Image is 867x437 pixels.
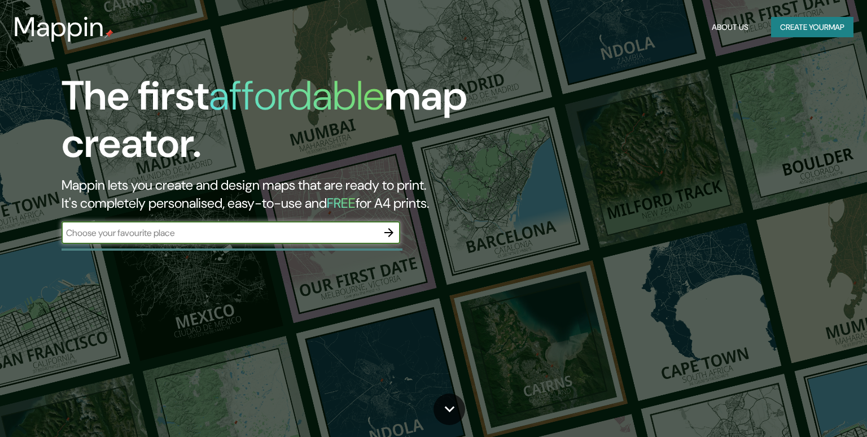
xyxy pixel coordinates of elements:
[62,176,495,212] h2: Mappin lets you create and design maps that are ready to print. It's completely personalised, eas...
[707,17,753,38] button: About Us
[14,11,104,43] h3: Mappin
[62,72,495,176] h1: The first map creator.
[104,29,113,38] img: mappin-pin
[62,226,378,239] input: Choose your favourite place
[209,69,384,122] h1: affordable
[327,194,356,212] h5: FREE
[771,17,853,38] button: Create yourmap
